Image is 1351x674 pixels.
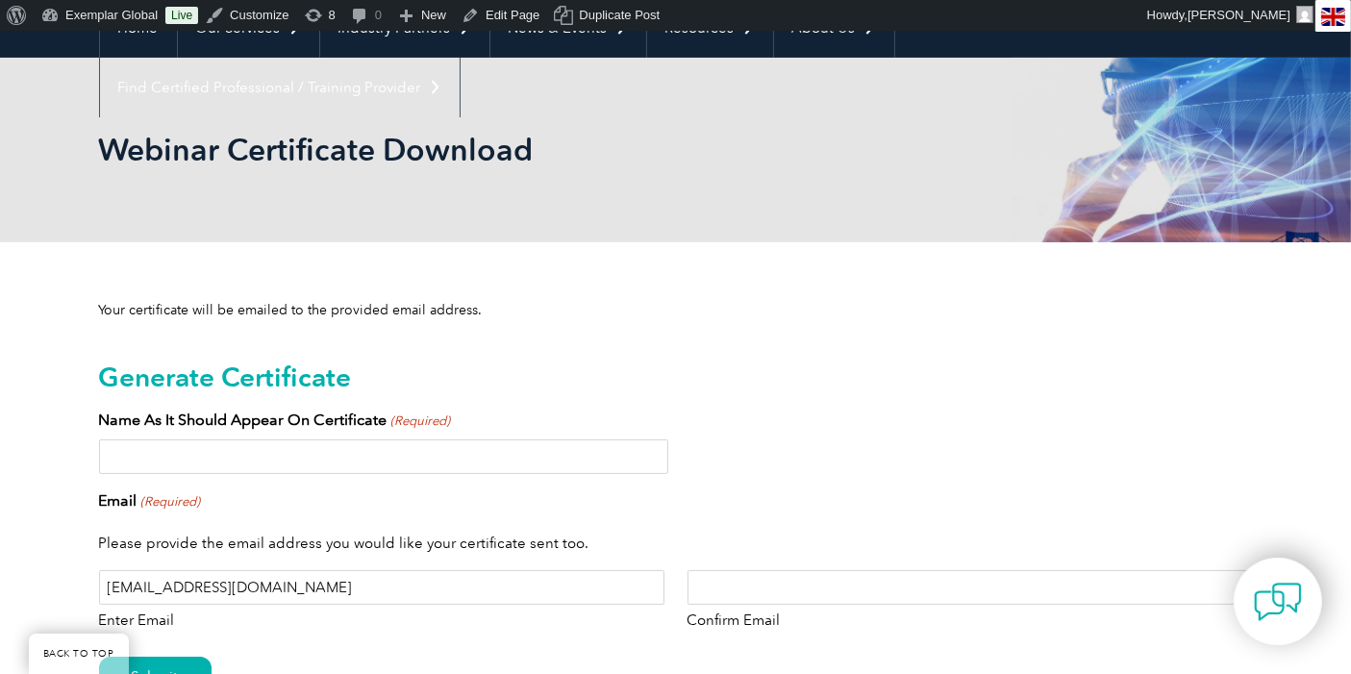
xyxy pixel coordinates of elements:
a: BACK TO TOP [29,634,129,674]
h2: Generate Certificate [99,362,1253,392]
img: en [1321,8,1345,26]
img: contact-chat.png [1254,578,1302,626]
a: Find Certified Professional / Training Provider [100,58,460,117]
span: (Required) [388,412,450,431]
label: Name As It Should Appear On Certificate [99,409,450,432]
h2: Webinar Certificate Download [99,135,907,165]
legend: Email [99,489,200,512]
span: (Required) [138,492,200,512]
span: [PERSON_NAME] [1188,8,1290,22]
label: Confirm Email [688,605,1253,632]
a: Live [165,7,198,24]
label: Enter Email [99,605,664,632]
div: Please provide the email address you would like your certificate sent too. [99,520,1253,570]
